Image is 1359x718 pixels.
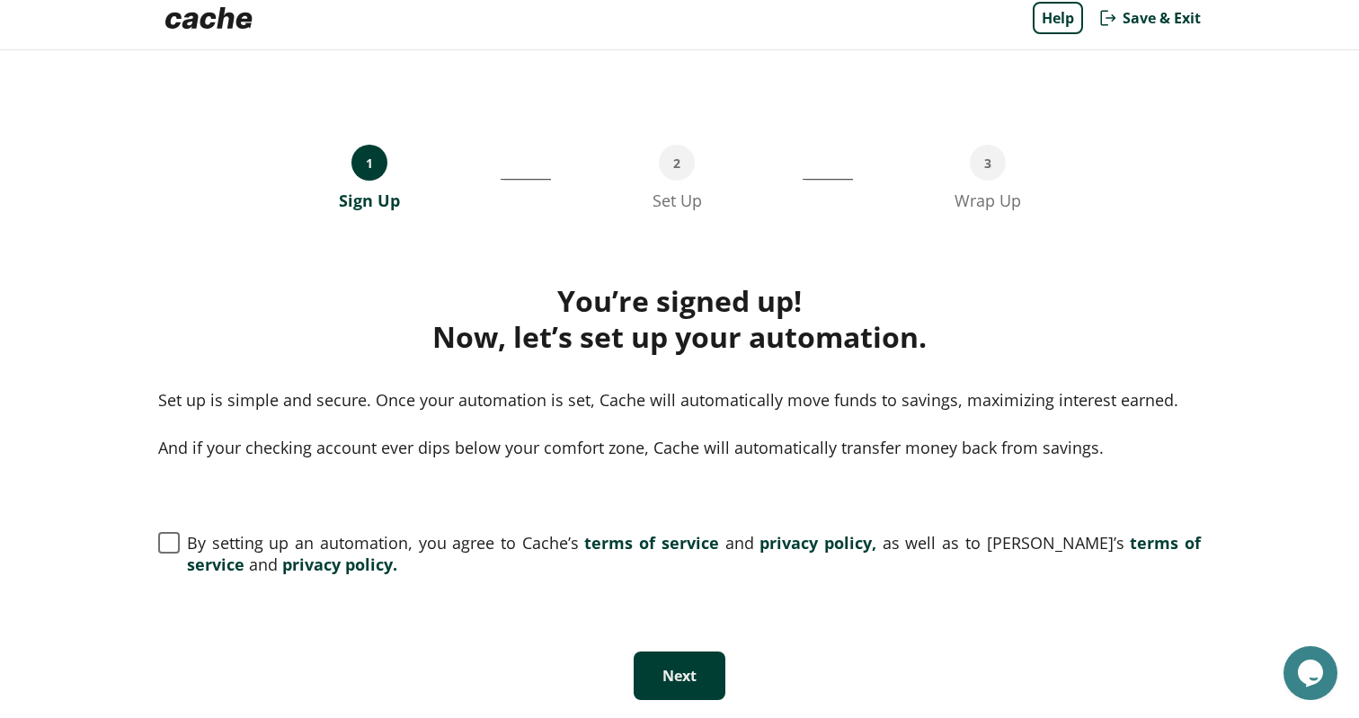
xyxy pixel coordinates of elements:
div: __________________________________ [501,145,551,211]
div: You’re signed up! Now, let’s set up your automation. [158,283,1201,355]
div: Sign Up [339,190,400,211]
button: Next [634,652,725,700]
p: Set up is simple and secure. Once your automation is set, Cache will automatically move funds to ... [158,387,1201,412]
a: Help [1033,2,1083,34]
div: Set Up [653,190,702,211]
button: Save & Exit [1097,2,1201,34]
a: terms of service [579,532,719,554]
p: And if your checking account ever dips below your comfort zone, Cache will automatically transfer... [158,435,1201,460]
div: Wrap Up [955,190,1021,211]
div: 3 [970,145,1006,181]
a: privacy policy, [754,532,876,554]
div: ___________________________________ [803,145,853,211]
img: Exit Button [1097,7,1119,29]
div: 2 [659,145,695,181]
span: By setting up an automation, you agree to Cache’s and as well as to [PERSON_NAME]’s and [187,532,1201,575]
div: 1 [351,145,387,181]
a: terms of service [187,532,1201,575]
a: privacy policy. [278,554,397,575]
iframe: chat widget [1283,646,1341,700]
